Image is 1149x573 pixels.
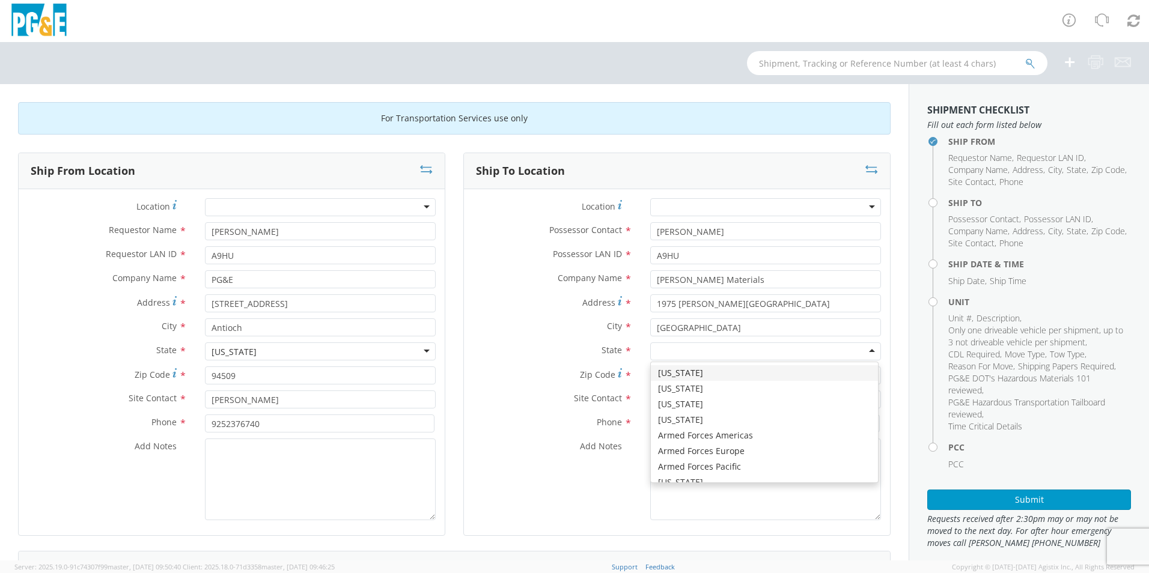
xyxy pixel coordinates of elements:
[927,513,1131,549] span: Requests received after 2:30pm may or may not be moved to the next day. For after hour emergency ...
[135,369,170,380] span: Zip Code
[948,176,995,187] span: Site Contact
[948,259,1131,268] h4: Ship Date & Time
[18,102,891,135] div: For Transportation Services use only
[1050,348,1085,360] span: Tow Type
[948,275,985,286] span: Ship Date
[1013,225,1045,237] li: ,
[9,4,69,39] img: pge-logo-06675f144f4cfa6a6814.png
[977,312,1022,324] li: ,
[558,272,622,283] span: Company Name
[948,164,1008,175] span: Company Name
[651,474,877,490] div: [US_STATE]
[645,562,675,571] a: Feedback
[1048,225,1062,237] span: City
[948,225,1010,237] li: ,
[156,344,177,356] span: State
[948,312,974,324] li: ,
[1018,360,1116,372] li: ,
[109,224,177,235] span: Requestor Name
[948,225,1008,237] span: Company Name
[999,237,1023,249] span: Phone
[948,237,995,249] span: Site Contact
[582,201,615,212] span: Location
[31,165,135,177] h3: Ship From Location
[651,381,877,396] div: [US_STATE]
[136,201,170,212] span: Location
[948,275,987,287] li: ,
[1013,164,1043,175] span: Address
[1091,225,1125,237] span: Zip Code
[948,360,1013,372] span: Reason For Move
[1013,164,1045,176] li: ,
[948,152,1012,163] span: Requestor Name
[651,443,877,459] div: Armed Forces Europe
[1067,164,1087,175] span: State
[948,443,1131,452] h4: PCC
[1067,225,1088,237] li: ,
[948,152,1014,164] li: ,
[574,392,622,404] span: Site Contact
[651,428,877,443] div: Armed Forces Americas
[1018,360,1114,372] span: Shipping Papers Required
[948,396,1128,420] li: ,
[183,562,335,571] span: Client: 2025.18.0-71d3358
[948,372,1091,396] span: PG&E DOT's Hazardous Materials 101 reviewed
[990,275,1026,286] span: Ship Time
[952,562,1135,572] span: Copyright © [DATE]-[DATE] Agistix Inc., All Rights Reserved
[1017,152,1084,163] span: Requestor LAN ID
[948,312,972,324] span: Unit #
[1017,152,1086,164] li: ,
[1048,164,1064,176] li: ,
[948,176,996,188] li: ,
[948,237,996,249] li: ,
[14,562,181,571] span: Server: 2025.19.0-91c74307f99
[597,416,622,428] span: Phone
[977,312,1020,324] span: Description
[476,165,565,177] h3: Ship To Location
[1024,213,1093,225] li: ,
[948,297,1131,306] h4: Unit
[948,324,1123,348] span: Only one driveable vehicle per shipment, up to 3 not driveable vehicle per shipment
[1091,164,1127,176] li: ,
[948,372,1128,396] li: ,
[948,324,1128,348] li: ,
[948,420,1022,432] span: Time Critical Details
[999,176,1023,187] span: Phone
[1067,225,1087,237] span: State
[948,137,1131,146] h4: Ship From
[612,562,638,571] a: Support
[948,164,1010,176] li: ,
[1013,225,1043,237] span: Address
[1005,348,1047,360] li: ,
[106,248,177,259] span: Requestor LAN ID
[948,348,1000,360] span: CDL Required
[137,297,170,308] span: Address
[1091,164,1125,175] span: Zip Code
[651,396,877,412] div: [US_STATE]
[948,348,1002,360] li: ,
[261,562,335,571] span: master, [DATE] 09:46:25
[1050,348,1087,360] li: ,
[1091,225,1127,237] li: ,
[108,562,181,571] span: master, [DATE] 09:50:40
[553,248,622,259] span: Possessor LAN ID
[651,459,877,474] div: Armed Forces Pacific
[582,297,615,308] span: Address
[651,412,877,428] div: [US_STATE]
[651,365,877,381] div: [US_STATE]
[212,346,257,358] div: [US_STATE]
[948,198,1131,207] h4: Ship To
[602,344,622,356] span: State
[948,396,1105,420] span: PG&E Hazardous Transportation Tailboard reviewed
[135,440,177,452] span: Add Notes
[927,490,1131,510] button: Submit
[1048,225,1064,237] li: ,
[162,320,177,332] span: City
[580,369,615,380] span: Zip Code
[948,458,964,470] span: PCC
[607,320,622,332] span: City
[1024,213,1091,225] span: Possessor LAN ID
[948,213,1021,225] li: ,
[747,51,1047,75] input: Shipment, Tracking or Reference Number (at least 4 chars)
[927,103,1029,117] strong: Shipment Checklist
